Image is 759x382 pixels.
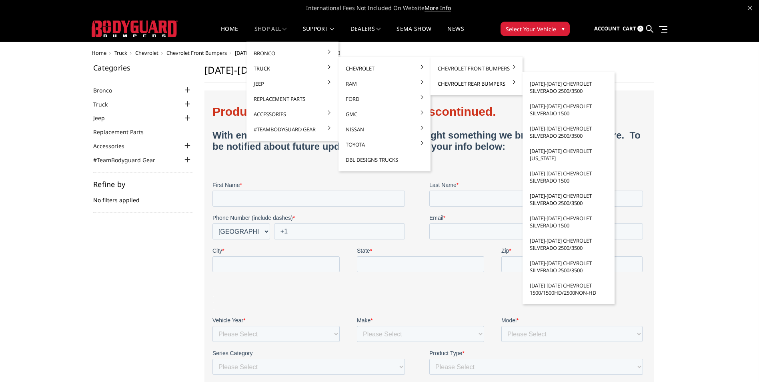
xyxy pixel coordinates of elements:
[250,76,335,91] a: Jeep
[135,49,158,56] a: Chevrolet
[562,24,565,33] span: ▾
[93,181,192,188] h5: Refine by
[526,166,611,188] a: [DATE]-[DATE] Chevrolet Silverado 1500
[594,18,620,40] a: Account
[250,46,335,61] a: Bronco
[526,143,611,166] a: [DATE]-[DATE] Chevrolet [US_STATE]
[93,64,192,71] h5: Categories
[93,114,115,122] a: Jeep
[289,219,304,225] span: Model
[92,20,178,37] img: BODYGUARD BUMPERS
[250,61,335,76] a: Truck
[342,152,427,167] a: DBL Designs Trucks
[526,278,611,300] a: [DATE]-[DATE] Chevrolet 1500/1500HD/2500non-HD
[92,49,106,56] a: Home
[93,128,154,136] a: Replacement Parts
[526,255,611,278] a: [DATE]-[DATE] Chevrolet Silverado 2500/3500
[342,137,427,152] a: Toyota
[425,4,451,12] a: More Info
[93,100,118,109] a: Truck
[447,26,464,42] a: News
[235,49,340,56] span: [DATE]-[DATE] Chevrolet Silverado 2500/3500
[250,91,335,107] a: Replacement Parts
[221,26,238,42] a: Home
[397,26,431,42] a: SEMA Show
[342,76,427,91] a: Ram
[342,91,427,107] a: Ford
[623,25,636,32] span: Cart
[501,22,570,36] button: Select Your Vehicle
[250,107,335,122] a: Accessories
[434,76,519,91] a: Chevrolet Rear Bumpers
[303,26,334,42] a: Support
[434,61,519,76] a: Chevrolet Front Bumpers
[594,25,620,32] span: Account
[93,156,165,164] a: #TeamBodyguard Gear
[254,26,287,42] a: shop all
[2,206,3,212] span: .
[204,64,654,82] h1: [DATE]-[DATE] Chevrolet Silverado 2500/3500
[623,18,643,40] a: Cart 0
[114,49,127,56] a: Truck
[144,219,158,225] span: Make
[93,86,122,94] a: Bronco
[217,251,250,258] span: Product Type
[342,61,427,76] a: Chevrolet
[289,149,296,155] span: Zip
[526,76,611,99] a: [DATE]-[DATE] Chevrolet Silverado 2500/3500
[526,99,611,121] a: [DATE]-[DATE] Chevrolet Silverado 1500
[217,116,231,123] span: Email
[526,233,611,255] a: [DATE]-[DATE] Chevrolet Silverado 2500/3500
[250,122,335,137] a: #TeamBodyguard Gear
[526,211,611,233] a: [DATE]-[DATE] Chevrolet Silverado 1500
[93,142,134,150] a: Accessories
[342,107,427,122] a: GMC
[144,149,158,155] span: State
[526,121,611,143] a: [DATE]-[DATE] Chevrolet Silverado 2500/3500
[526,188,611,211] a: [DATE]-[DATE] Chevrolet Silverado 2500/3500
[637,26,643,32] span: 0
[350,26,381,42] a: Dealers
[506,25,556,33] span: Select Your Vehicle
[93,181,192,213] div: No filters applied
[166,49,227,56] a: Chevrolet Front Bumpers
[342,122,427,137] a: Nissan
